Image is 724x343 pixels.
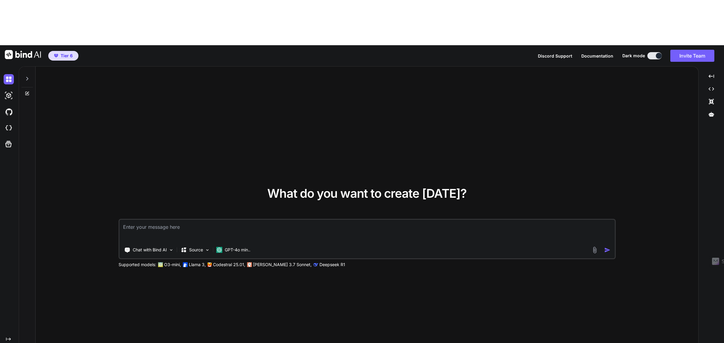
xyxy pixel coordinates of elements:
[169,247,174,253] img: Pick Tools
[622,53,645,59] span: Dark mode
[5,50,41,59] img: Bind AI
[4,74,14,84] img: darkChat
[319,262,345,268] p: Deepseek R1
[216,247,222,253] img: GPT-4o mini
[313,262,318,267] img: claude
[581,53,613,59] button: Documentation
[205,247,210,253] img: Pick Models
[208,263,212,267] img: Mistral-AI
[4,107,14,117] img: githubDark
[538,53,572,59] button: Discord Support
[213,262,245,268] p: Codestral 25.01,
[247,262,252,267] img: claude
[54,54,58,58] img: premium
[189,247,203,253] p: Source
[4,123,14,133] img: cloudideIcon
[61,53,73,59] span: Tier 6
[591,247,598,253] img: attachment
[670,50,714,62] button: Invite Team
[164,262,181,268] p: O3-mini,
[133,247,167,253] p: Chat with Bind AI
[119,262,156,268] p: Supported models:
[604,247,611,253] img: icon
[189,262,206,268] p: Llama 3,
[183,262,188,267] img: Llama2
[225,247,250,253] p: GPT-4o min..
[48,51,78,61] button: premiumTier 6
[158,262,163,267] img: GPT-4
[253,262,312,268] p: [PERSON_NAME] 3.7 Sonnet,
[4,90,14,101] img: darkAi-studio
[267,186,467,201] span: What do you want to create [DATE]?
